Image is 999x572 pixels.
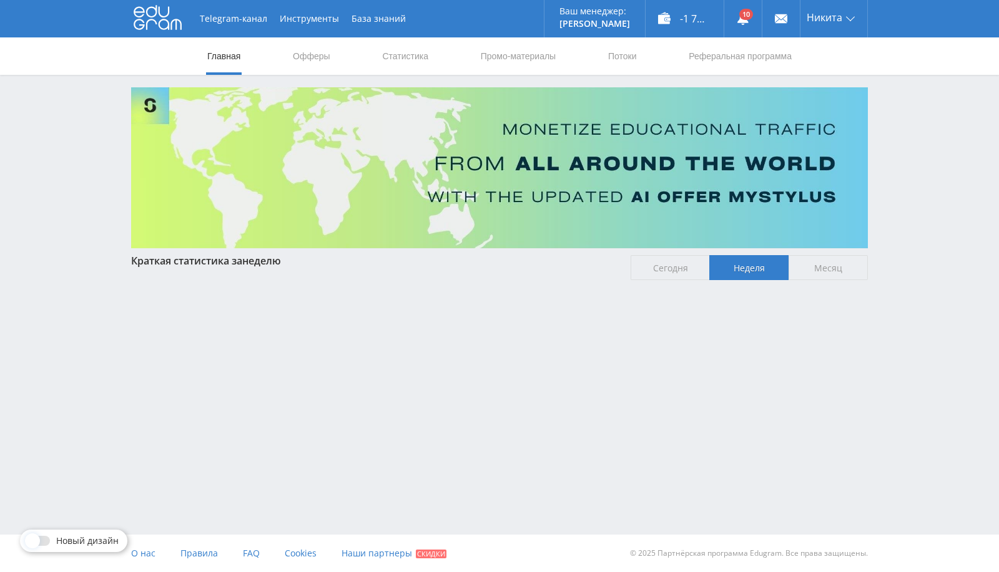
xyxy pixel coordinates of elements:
span: неделю [242,254,281,268]
span: Сегодня [631,255,710,280]
span: Месяц [789,255,868,280]
div: Краткая статистика за [131,255,618,266]
span: Наши партнеры [342,547,412,559]
a: Cookies [285,535,317,572]
div: © 2025 Партнёрская программа Edugram. Все права защищены. [506,535,868,572]
a: Главная [206,37,242,75]
span: Неделя [709,255,789,280]
a: Офферы [292,37,332,75]
span: Правила [180,547,218,559]
span: О нас [131,547,155,559]
span: Скидки [416,550,446,558]
span: Никита [807,12,842,22]
a: Наши партнеры Скидки [342,535,446,572]
a: FAQ [243,535,260,572]
a: Промо-материалы [480,37,557,75]
a: О нас [131,535,155,572]
img: Banner [131,87,868,248]
p: [PERSON_NAME] [559,19,630,29]
span: Новый дизайн [56,536,119,546]
span: Cookies [285,547,317,559]
a: Правила [180,535,218,572]
span: FAQ [243,547,260,559]
a: Потоки [607,37,638,75]
p: Ваш менеджер: [559,6,630,16]
a: Статистика [381,37,430,75]
a: Реферальная программа [687,37,793,75]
